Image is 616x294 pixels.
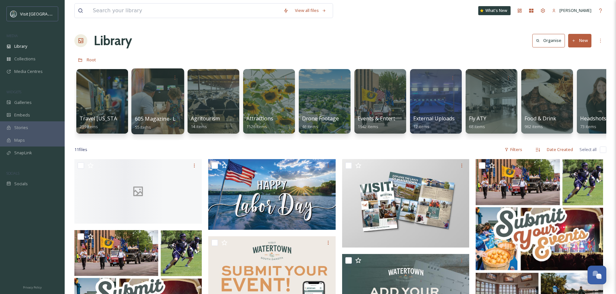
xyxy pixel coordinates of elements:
span: Socials [14,181,28,187]
span: Select all [579,147,597,153]
span: 1526 items [246,124,267,129]
span: 1942 items [358,124,378,129]
span: SnapLink [14,150,32,156]
span: External Uploads [413,115,455,122]
button: New [568,34,591,47]
span: Food & Drink [524,115,556,122]
span: 605 Magazine- Legends [135,115,194,122]
span: [PERSON_NAME] [559,7,591,13]
a: [PERSON_NAME] [549,4,595,17]
a: What's New [478,6,511,15]
span: Drone Footage [302,115,339,122]
a: Food & Drink962 items [524,116,556,129]
div: Date Created [544,143,576,156]
span: SOCIALS [6,171,19,176]
a: View all files [292,4,330,17]
span: Maps [14,137,25,143]
a: 605 Magazine- Legends55 items [135,116,194,130]
button: Open Chat [588,266,606,284]
span: Galleries [14,99,32,106]
span: Stories [14,125,28,131]
a: Travel [US_STATE] [DATE]239 items [80,116,144,129]
span: MEDIA [6,33,18,38]
span: 68 items [469,124,485,129]
a: Organise [532,34,568,47]
span: Agritourism [191,115,220,122]
a: External Uploads12 items [413,116,455,129]
img: Visitor Guide for facebook.jpg [342,159,470,248]
span: Attractions [246,115,273,122]
a: Library [94,31,132,50]
a: Privacy Policy [23,283,42,291]
span: Root [87,57,96,63]
span: Media Centres [14,68,43,75]
span: 55 items [135,124,151,130]
input: Search your library [90,4,280,18]
a: Events & Entertainment1942 items [358,116,415,129]
span: Events & Entertainment [358,115,415,122]
a: Drone Footage46 items [302,116,339,129]
span: WIDGETS [6,89,21,94]
span: Fly ATY [469,115,486,122]
span: Library [14,43,27,49]
span: Collections [14,56,36,62]
span: 11 file s [74,147,87,153]
a: Attractions1526 items [246,116,273,129]
button: Organise [532,34,565,47]
span: Embeds [14,112,30,118]
span: 46 items [302,124,318,129]
span: 73 items [580,124,596,129]
span: 962 items [524,124,543,129]
img: 495226322_1272228321579332_3330767948252490760_n.jpg [208,159,336,230]
span: Visit [GEOGRAPHIC_DATA] [20,11,70,17]
a: Fly ATY68 items [469,116,486,129]
span: 239 items [80,124,98,129]
a: Root [87,56,96,64]
span: 14 items [191,124,207,129]
div: Filters [501,143,525,156]
span: Privacy Policy [23,285,42,289]
a: Agritourism14 items [191,116,220,129]
img: watertown-convention-and-visitors-bureau.jpg [10,11,17,17]
span: 12 items [413,124,429,129]
span: Travel [US_STATE] [DATE] [80,115,144,122]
